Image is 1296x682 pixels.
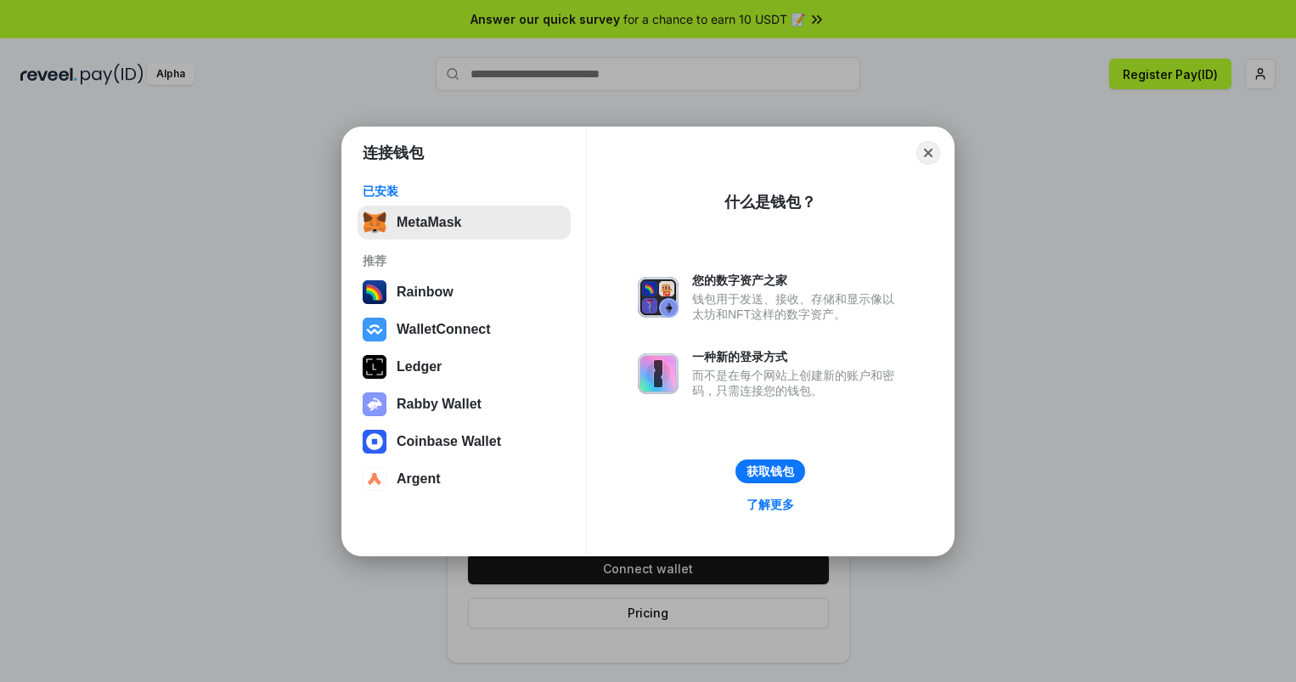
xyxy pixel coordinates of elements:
button: Coinbase Wallet [358,425,571,459]
div: Coinbase Wallet [397,434,501,449]
div: 而不是在每个网站上创建新的账户和密码，只需连接您的钱包。 [692,368,903,398]
img: svg+xml,%3Csvg%20xmlns%3D%22http%3A%2F%2Fwww.w3.org%2F2000%2Fsvg%22%20fill%3D%22none%22%20viewBox... [638,277,679,318]
button: WalletConnect [358,313,571,347]
div: 获取钱包 [747,464,794,479]
div: 钱包用于发送、接收、存储和显示像以太坊和NFT这样的数字资产。 [692,291,903,322]
div: Rainbow [397,285,454,300]
button: Argent [358,462,571,496]
button: MetaMask [358,206,571,240]
img: svg+xml,%3Csvg%20xmlns%3D%22http%3A%2F%2Fwww.w3.org%2F2000%2Fsvg%22%20fill%3D%22none%22%20viewBox... [363,392,386,416]
div: 什么是钱包？ [724,192,816,212]
button: Rabby Wallet [358,387,571,421]
div: Rabby Wallet [397,397,482,412]
div: 了解更多 [747,497,794,512]
img: svg+xml,%3Csvg%20xmlns%3D%22http%3A%2F%2Fwww.w3.org%2F2000%2Fsvg%22%20width%3D%2228%22%20height%3... [363,355,386,379]
button: Ledger [358,350,571,384]
a: 了解更多 [736,493,804,516]
img: svg+xml,%3Csvg%20width%3D%2228%22%20height%3D%2228%22%20viewBox%3D%220%200%2028%2028%22%20fill%3D... [363,318,386,341]
div: MetaMask [397,215,461,230]
img: svg+xml,%3Csvg%20width%3D%2228%22%20height%3D%2228%22%20viewBox%3D%220%200%2028%2028%22%20fill%3D... [363,430,386,454]
img: svg+xml,%3Csvg%20xmlns%3D%22http%3A%2F%2Fwww.w3.org%2F2000%2Fsvg%22%20fill%3D%22none%22%20viewBox... [638,353,679,394]
div: WalletConnect [397,322,491,337]
button: 获取钱包 [735,459,805,483]
div: 您的数字资产之家 [692,273,903,288]
img: svg+xml,%3Csvg%20fill%3D%22none%22%20height%3D%2233%22%20viewBox%3D%220%200%2035%2033%22%20width%... [363,211,386,234]
h1: 连接钱包 [363,143,424,163]
div: 已安装 [363,183,566,199]
button: Close [916,141,940,165]
img: svg+xml,%3Csvg%20width%3D%22120%22%20height%3D%22120%22%20viewBox%3D%220%200%20120%20120%22%20fil... [363,280,386,304]
button: Rainbow [358,275,571,309]
div: Argent [397,471,441,487]
div: 推荐 [363,253,566,268]
div: Ledger [397,359,442,375]
div: 一种新的登录方式 [692,349,903,364]
img: svg+xml,%3Csvg%20width%3D%2228%22%20height%3D%2228%22%20viewBox%3D%220%200%2028%2028%22%20fill%3D... [363,467,386,491]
